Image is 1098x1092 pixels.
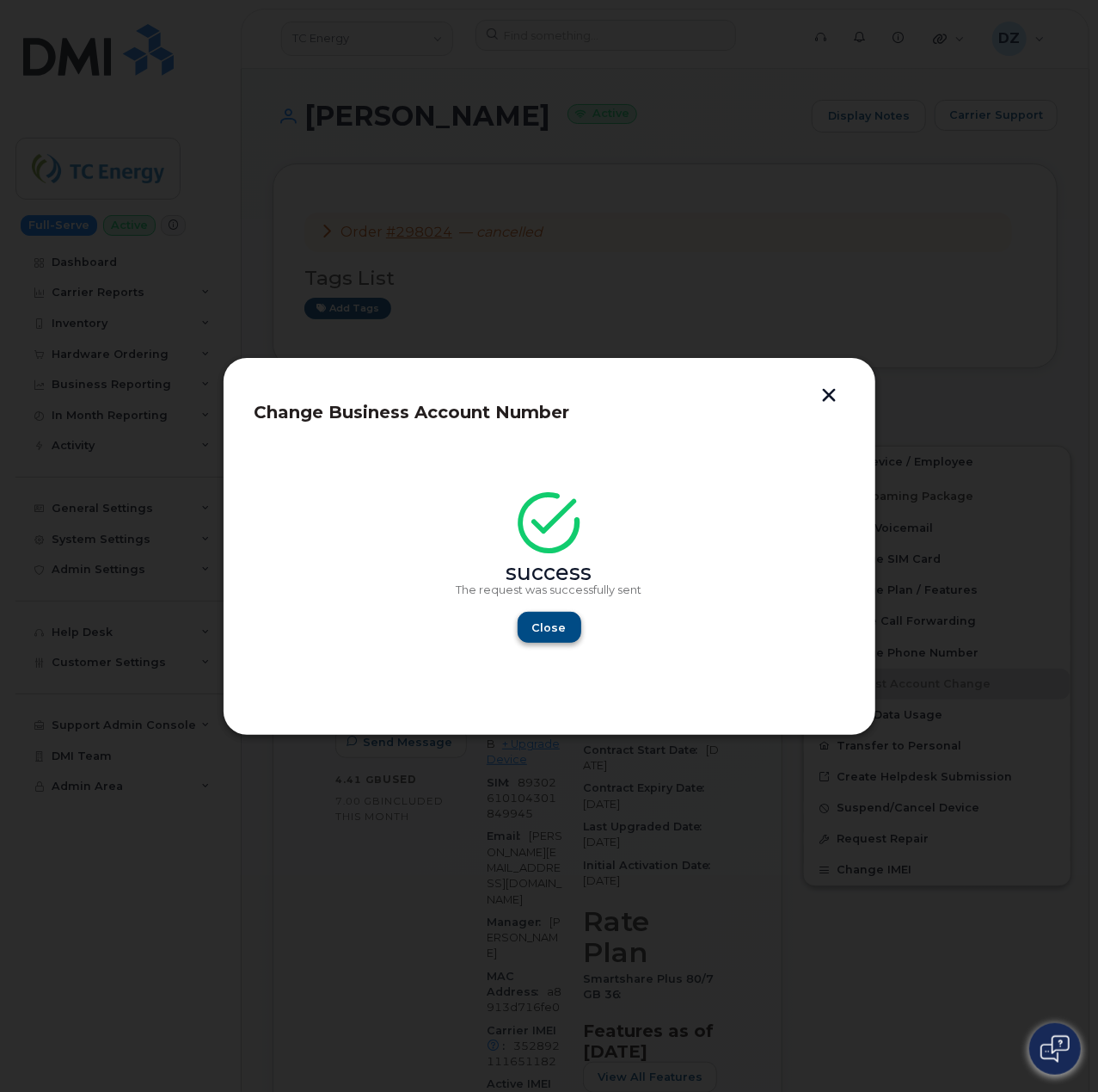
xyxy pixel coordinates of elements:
[518,612,581,643] button: Close
[532,620,567,636] span: Close
[255,402,570,423] span: Change Business Account Number
[255,583,844,597] p: The request was successfully sent
[1040,1035,1070,1063] img: Open chat
[255,566,844,580] div: success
